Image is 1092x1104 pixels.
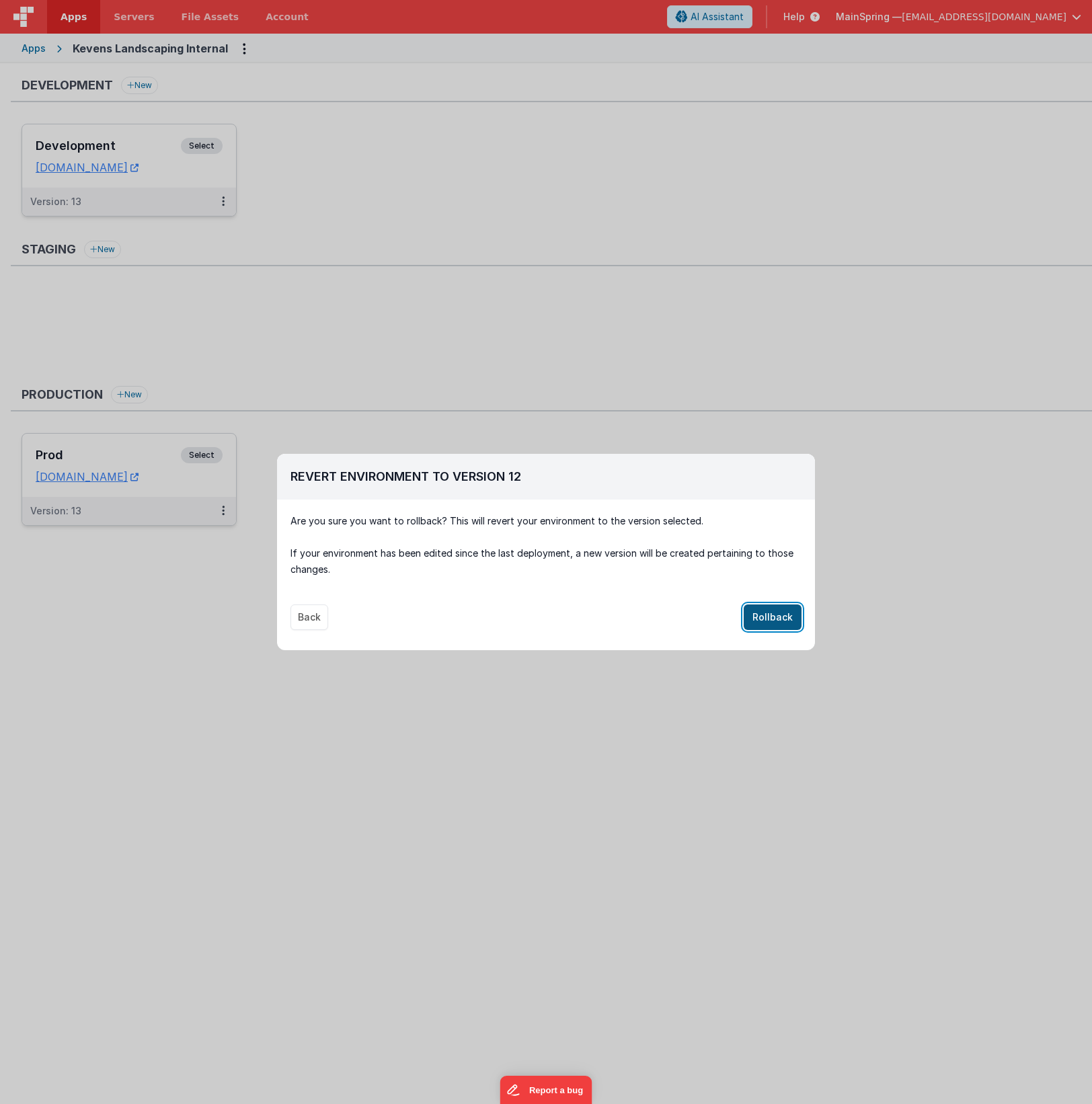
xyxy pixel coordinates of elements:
[744,604,802,630] button: Rollback
[290,467,802,486] h2: Revert Environment To Version 12
[500,1076,592,1104] iframe: Marker.io feedback button
[290,604,328,630] button: Back
[290,545,802,578] p: If your environment has been edited since the last deployment, a new version will be created pert...
[290,513,802,529] p: Are you sure you want to rollback? This will revert your environment to the version selected.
